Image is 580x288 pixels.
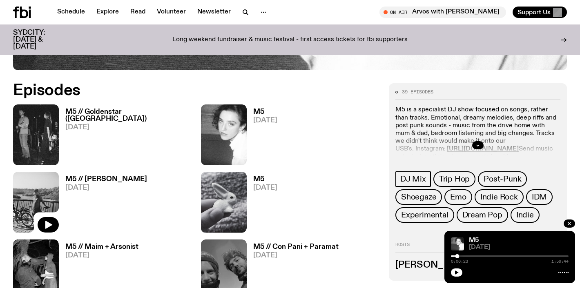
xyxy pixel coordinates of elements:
span: [DATE] [469,244,569,250]
a: M5[DATE] [247,109,277,165]
span: Shoegaze [401,193,436,202]
p: Long weekend fundraiser & music festival - first access tickets for fbi supporters [172,36,408,44]
h2: Hosts [395,242,560,252]
a: Indie Rock [475,189,524,205]
a: M5 // Goldenstar ([GEOGRAPHIC_DATA])[DATE] [59,109,191,165]
p: M5 is a specialist DJ show focused on songs, rather than tracks. Emotional, dreamy melodies, deep... [395,106,560,177]
h3: M5 [253,176,277,183]
span: [DATE] [65,184,147,191]
span: Dream Pop [462,210,502,219]
a: Volunteer [152,7,191,18]
span: IDM [532,193,547,202]
a: M5 [469,237,479,244]
span: 1:59:44 [551,259,569,264]
span: Post-Punk [484,175,521,184]
span: Indie [516,210,534,219]
span: [DATE] [65,252,138,259]
span: [DATE] [253,117,277,124]
h3: M5 // [PERSON_NAME] [65,176,147,183]
span: 39 episodes [402,90,433,94]
span: DJ Mix [400,175,426,184]
img: A black and white photo of Lilly wearing a white blouse and looking up at the camera. [451,237,464,250]
a: Experimental [395,207,454,223]
a: IDM [526,189,553,205]
a: Trip Hop [433,171,475,187]
img: A black and white photo of Lilly wearing a white blouse and looking up at the camera. [201,104,247,165]
h3: M5 // Maim + Arsonist [65,244,138,250]
span: [DATE] [65,124,191,131]
a: Shoegaze [395,189,442,205]
span: Indie Rock [480,193,518,202]
a: Read [125,7,150,18]
h2: Episodes [13,83,379,98]
span: Support Us [518,9,551,16]
span: [DATE] [253,184,277,191]
h3: M5 [253,109,277,115]
h3: M5 // Con Pani + Paramat [253,244,339,250]
button: On AirArvos with [PERSON_NAME] [379,7,506,18]
a: DJ Mix [395,171,431,187]
a: Newsletter [192,7,236,18]
h3: [PERSON_NAME] [395,261,560,270]
a: Explore [91,7,124,18]
span: Emo [450,193,466,202]
a: Emo [444,189,472,205]
a: Indie [511,207,540,223]
h3: SYDCITY: [DATE] & [DATE] [13,29,65,50]
h3: M5 // Goldenstar ([GEOGRAPHIC_DATA]) [65,109,191,122]
a: Dream Pop [457,207,508,223]
a: Post-Punk [478,171,527,187]
button: Support Us [513,7,567,18]
a: M5[DATE] [247,176,277,233]
span: [DATE] [253,252,339,259]
a: Schedule [52,7,90,18]
a: M5 // [PERSON_NAME][DATE] [59,176,147,233]
span: 0:06:23 [451,259,468,264]
span: Experimental [401,210,448,219]
span: Trip Hop [439,175,470,184]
